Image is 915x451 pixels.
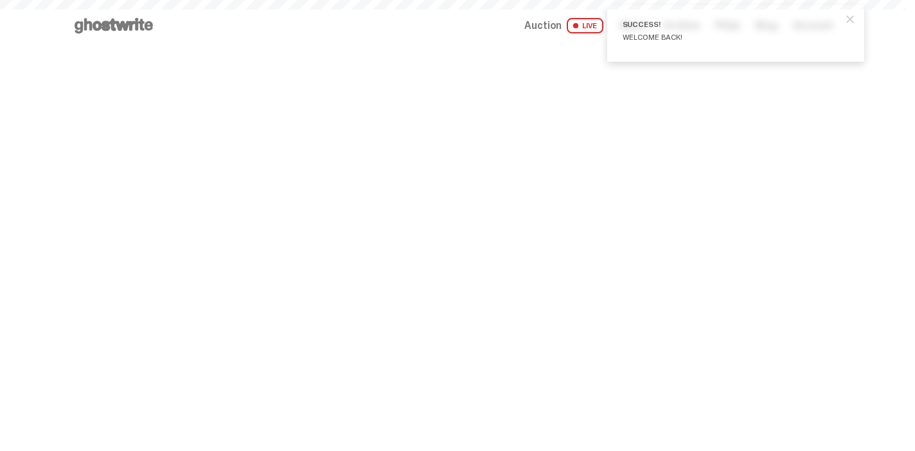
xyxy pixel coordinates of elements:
[524,21,562,31] span: Auction
[567,18,603,33] span: LIVE
[623,21,839,28] div: Success!
[839,8,862,31] button: close
[524,18,603,33] a: Auction LIVE
[623,33,839,41] div: Welcome back!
